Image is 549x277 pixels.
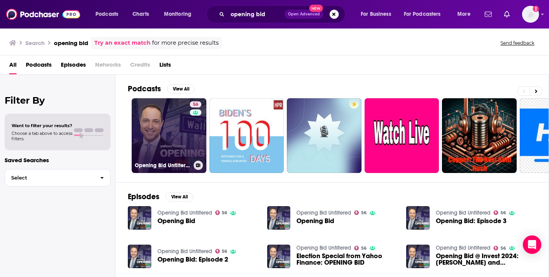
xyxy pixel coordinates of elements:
[54,39,88,47] h3: opening bid
[522,6,539,23] img: User Profile
[228,8,285,20] input: Search podcasts, credits, & more...
[457,9,470,20] span: More
[436,245,490,251] a: Opening Bid Unfiltered
[222,211,227,215] span: 56
[159,59,171,74] a: Lists
[452,8,480,20] button: open menu
[94,39,151,47] a: Try an exact match
[90,8,128,20] button: open menu
[95,59,121,74] span: Networks
[436,253,536,266] a: Opening Bid @ Invest 2024: Saira Malik and Nela Richardson
[482,8,495,21] a: Show notifications dropdown
[127,8,154,20] a: Charts
[9,59,17,74] a: All
[157,248,212,255] a: Opening Bid Unfiltered
[5,175,94,180] span: Select
[501,8,513,21] a: Show notifications dropdown
[159,8,201,20] button: open menu
[12,123,72,128] span: Want to filter your results?
[296,253,397,266] a: Election Special from Yahoo Finance: OPENING BID
[436,210,490,216] a: Opening Bid Unfiltered
[361,211,367,215] span: 56
[522,6,539,23] span: Logged in as megcassidy
[533,6,539,12] svg: Add a profile image
[361,247,367,250] span: 56
[296,210,351,216] a: Opening Bid Unfiltered
[222,250,227,253] span: 56
[436,218,507,224] a: Opening Bid: Episode 3
[361,9,391,20] span: For Business
[215,249,228,253] a: 56
[296,245,351,251] a: Opening Bid Unfiltered
[355,8,401,20] button: open menu
[500,211,506,215] span: 56
[5,156,110,164] p: Saved Searches
[132,9,149,20] span: Charts
[522,6,539,23] button: Show profile menu
[128,245,151,268] img: Opening Bid: Episode 2
[214,5,353,23] div: Search podcasts, credits, & more...
[152,39,219,47] span: for more precise results
[190,101,201,107] a: 56
[354,210,367,215] a: 56
[95,9,118,20] span: Podcasts
[498,40,537,46] button: Send feedback
[406,245,430,268] img: Opening Bid @ Invest 2024: Saira Malik and Nela Richardson
[267,206,291,230] img: Opening Bid
[500,247,506,250] span: 56
[157,210,212,216] a: Opening Bid Unfiltered
[128,192,159,201] h2: Episodes
[296,218,334,224] a: Opening Bid
[267,245,291,268] img: Election Special from Yahoo Finance: OPENING BID
[164,9,191,20] span: Monitoring
[166,192,193,201] button: View All
[6,7,80,22] img: Podchaser - Follow, Share and Rate Podcasts
[12,131,72,141] span: Choose a tab above to access filters.
[157,218,195,224] a: Opening Bid
[288,12,320,16] span: Open Advanced
[399,8,452,20] button: open menu
[61,59,86,74] a: Episodes
[494,246,506,250] a: 56
[5,95,110,106] h2: Filter By
[215,210,228,215] a: 56
[193,101,198,109] span: 56
[404,9,441,20] span: For Podcasters
[128,192,193,201] a: EpisodesView All
[130,59,150,74] span: Credits
[436,253,536,266] span: Opening Bid @ Invest 2024: [PERSON_NAME] and [PERSON_NAME]
[132,98,206,173] a: 56Opening Bid Unfiltered
[309,5,323,12] span: New
[128,206,151,230] img: Opening Bid
[5,169,110,186] button: Select
[494,210,506,215] a: 56
[128,84,161,94] h2: Podcasts
[25,39,45,47] h3: Search
[285,10,323,19] button: Open AdvancedNew
[406,206,430,230] img: Opening Bid: Episode 3
[523,235,541,254] div: Open Intercom Messenger
[354,246,367,250] a: 56
[157,256,228,263] a: Opening Bid: Episode 2
[135,162,191,169] h3: Opening Bid Unfiltered
[128,84,195,94] a: PodcastsView All
[167,84,195,94] button: View All
[26,59,52,74] a: Podcasts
